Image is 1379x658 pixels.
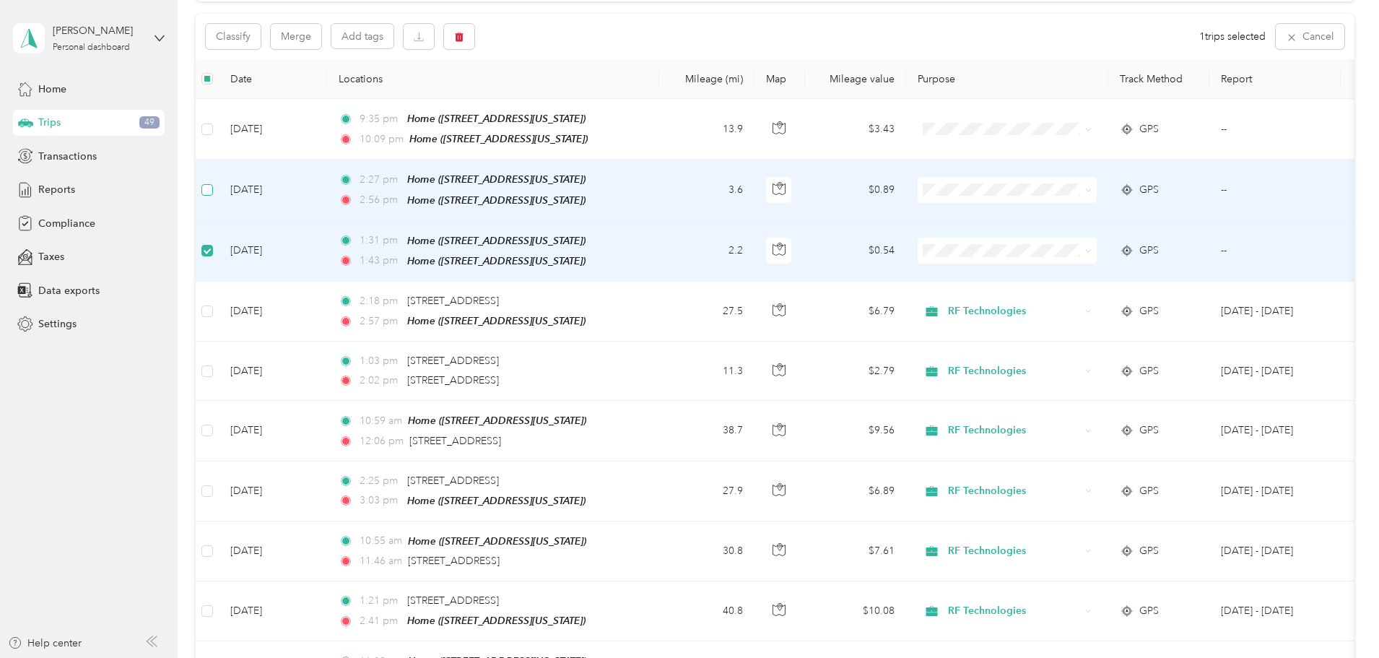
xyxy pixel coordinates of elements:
[219,342,327,401] td: [DATE]
[1139,543,1159,559] span: GPS
[219,581,327,641] td: [DATE]
[1209,59,1341,99] th: Report
[408,535,586,547] span: Home ([STREET_ADDRESS][US_STATE])
[38,182,75,197] span: Reports
[219,282,327,342] td: [DATE]
[360,233,401,248] span: 1:31 pm
[360,313,401,329] span: 2:57 pm
[659,462,754,521] td: 27.9
[360,613,401,629] span: 2:41 pm
[407,374,499,386] span: [STREET_ADDRESS]
[948,543,1080,559] span: RF Technologies
[219,99,327,160] td: [DATE]
[53,43,130,52] div: Personal dashboard
[1209,282,1341,342] td: Aug 1 - 31, 2025
[659,221,754,282] td: 2.2
[360,433,404,449] span: 12:06 pm
[407,594,499,607] span: [STREET_ADDRESS]
[805,59,906,99] th: Mileage value
[360,413,402,429] span: 10:59 am
[1139,603,1159,619] span: GPS
[360,593,401,609] span: 1:21 pm
[407,355,499,367] span: [STREET_ADDRESS]
[219,221,327,282] td: [DATE]
[219,160,327,220] td: [DATE]
[1139,423,1159,438] span: GPS
[219,401,327,461] td: [DATE]
[1139,363,1159,379] span: GPS
[1139,483,1159,499] span: GPS
[407,615,586,626] span: Home ([STREET_ADDRESS][US_STATE])
[805,221,906,282] td: $0.54
[1139,182,1159,198] span: GPS
[805,160,906,220] td: $0.89
[407,235,586,246] span: Home ([STREET_ADDRESS][US_STATE])
[659,401,754,461] td: 38.7
[1276,24,1344,49] button: Cancel
[219,521,327,581] td: [DATE]
[219,59,327,99] th: Date
[805,521,906,581] td: $7.61
[38,216,95,231] span: Compliance
[219,462,327,521] td: [DATE]
[271,24,321,49] button: Merge
[360,553,402,569] span: 11:46 am
[659,581,754,641] td: 40.8
[1209,342,1341,401] td: Aug 1 - 31, 2025
[659,59,754,99] th: Mileage (mi)
[1209,581,1341,641] td: Aug 1 - 31, 2025
[754,59,805,99] th: Map
[948,303,1080,319] span: RF Technologies
[1139,121,1159,137] span: GPS
[1209,401,1341,461] td: Aug 1 - 31, 2025
[659,282,754,342] td: 27.5
[659,99,754,160] td: 13.9
[407,475,499,487] span: [STREET_ADDRESS]
[139,116,160,129] span: 49
[360,353,401,369] span: 1:03 pm
[206,24,261,49] button: Classify
[407,173,586,185] span: Home ([STREET_ADDRESS][US_STATE])
[360,293,401,309] span: 2:18 pm
[805,342,906,401] td: $2.79
[360,192,401,208] span: 2:56 pm
[659,521,754,581] td: 30.8
[409,435,501,447] span: [STREET_ADDRESS]
[331,24,393,48] button: Add tags
[805,401,906,461] td: $9.56
[1209,221,1341,282] td: --
[38,316,77,332] span: Settings
[360,473,401,489] span: 2:25 pm
[906,59,1108,99] th: Purpose
[1209,99,1341,160] td: --
[805,581,906,641] td: $10.08
[407,295,499,307] span: [STREET_ADDRESS]
[1108,59,1209,99] th: Track Method
[360,111,401,127] span: 9:35 pm
[407,113,586,124] span: Home ([STREET_ADDRESS][US_STATE])
[38,149,97,164] span: Transactions
[407,255,586,267] span: Home ([STREET_ADDRESS][US_STATE])
[38,115,61,130] span: Trips
[805,99,906,160] td: $3.43
[805,462,906,521] td: $6.89
[1298,577,1379,658] iframe: Everlance-gr Chat Button Frame
[8,636,82,651] button: Help center
[38,249,64,264] span: Taxes
[409,133,588,144] span: Home ([STREET_ADDRESS][US_STATE])
[948,363,1080,379] span: RF Technologies
[1139,303,1159,319] span: GPS
[659,160,754,220] td: 3.6
[327,59,659,99] th: Locations
[360,533,402,549] span: 10:55 am
[360,493,401,508] span: 3:03 pm
[948,603,1080,619] span: RF Technologies
[360,131,404,147] span: 10:09 pm
[1209,521,1341,581] td: Aug 1 - 31, 2025
[1199,29,1266,44] span: 1 trips selected
[360,172,401,188] span: 2:27 pm
[360,253,401,269] span: 1:43 pm
[407,495,586,506] span: Home ([STREET_ADDRESS][US_STATE])
[408,555,500,567] span: [STREET_ADDRESS]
